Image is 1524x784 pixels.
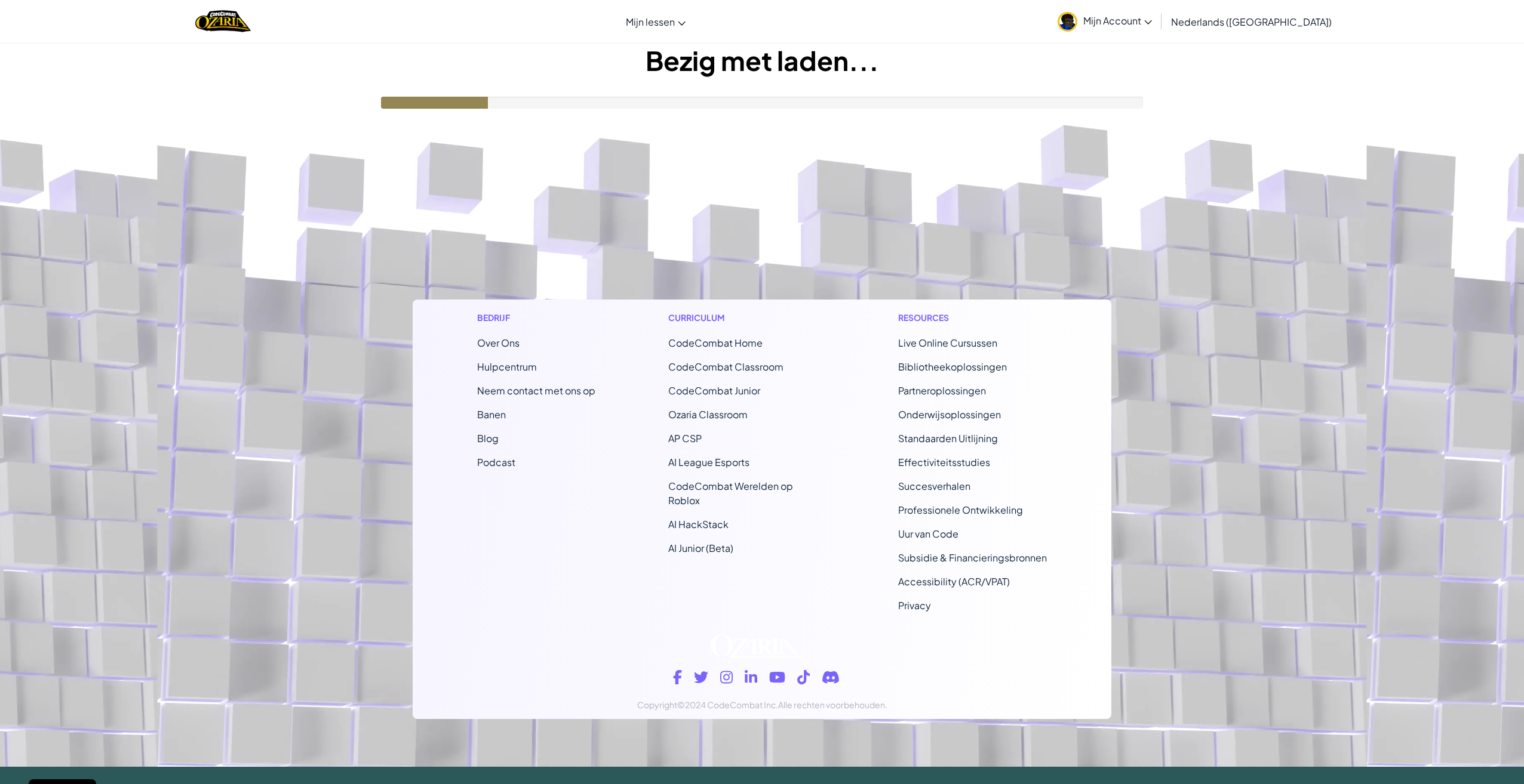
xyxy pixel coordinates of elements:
[668,480,793,507] a: CodeCombat Werelden op Roblox
[898,456,990,468] a: Effectiviteitsstudies
[677,699,778,710] span: ©2024 CodeCombat Inc.
[195,9,251,33] img: Home
[1171,16,1332,28] span: Nederlands ([GEOGRAPHIC_DATA])
[898,599,931,612] a: Privacy
[1083,14,1152,27] span: Mijn Account
[898,384,986,397] a: Partneroplossingen
[898,337,997,349] a: Live Online Cursussen
[668,337,763,349] span: CodeCombat Home
[898,432,998,445] a: Standaarden Uitlijning
[668,456,749,468] a: AI League Esports
[668,311,825,324] h1: Curriculum
[626,16,675,28] span: Mijn lessen
[898,408,1001,421] a: Onderwijsoplossingen
[668,408,748,421] a: Ozaria Classroom
[668,542,733,554] a: AI Junior (Beta)
[668,432,702,445] a: AP CSP
[477,360,537,373] a: Hulpcentrum
[477,408,506,421] a: Banen
[637,699,677,710] span: Copyright
[1165,5,1338,38] a: Nederlands ([GEOGRAPHIC_DATA])
[778,699,887,710] span: Alle rechten voorbehouden.
[898,504,1023,516] a: Professionele Ontwikkeling
[477,432,499,445] a: Blog
[620,5,692,38] a: Mijn lessen
[711,634,801,658] img: Ozaria logo
[668,384,760,397] a: CodeCombat Junior
[668,518,729,530] a: AI HackStack
[898,311,1047,324] h1: Resources
[477,337,520,349] a: Over Ons
[1058,12,1077,32] img: avatar
[477,311,595,324] h1: Bedrijf
[668,360,783,373] a: CodeCombat Classroom
[195,9,251,33] a: Ozaria by CodeCombat logo
[477,384,595,397] span: Neem contact met ons op
[898,480,970,492] a: Succesverhalen
[898,360,1007,373] a: Bibliotheekoplossingen
[1052,2,1158,40] a: Mijn Account
[898,575,1010,588] a: Accessibility (ACR/VPAT)
[898,527,958,540] a: Uur van Code
[477,456,515,468] a: Podcast
[898,551,1047,564] a: Subsidie & Financieringsbronnen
